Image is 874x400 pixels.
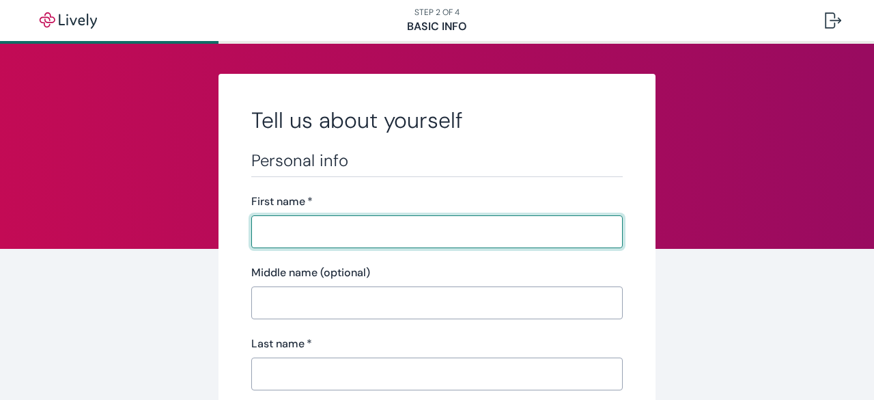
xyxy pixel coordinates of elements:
[251,150,623,171] h3: Personal info
[251,336,312,352] label: Last name
[251,194,313,210] label: First name
[251,107,623,134] h2: Tell us about yourself
[814,4,852,37] button: Log out
[30,12,107,29] img: Lively
[251,265,370,281] label: Middle name (optional)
